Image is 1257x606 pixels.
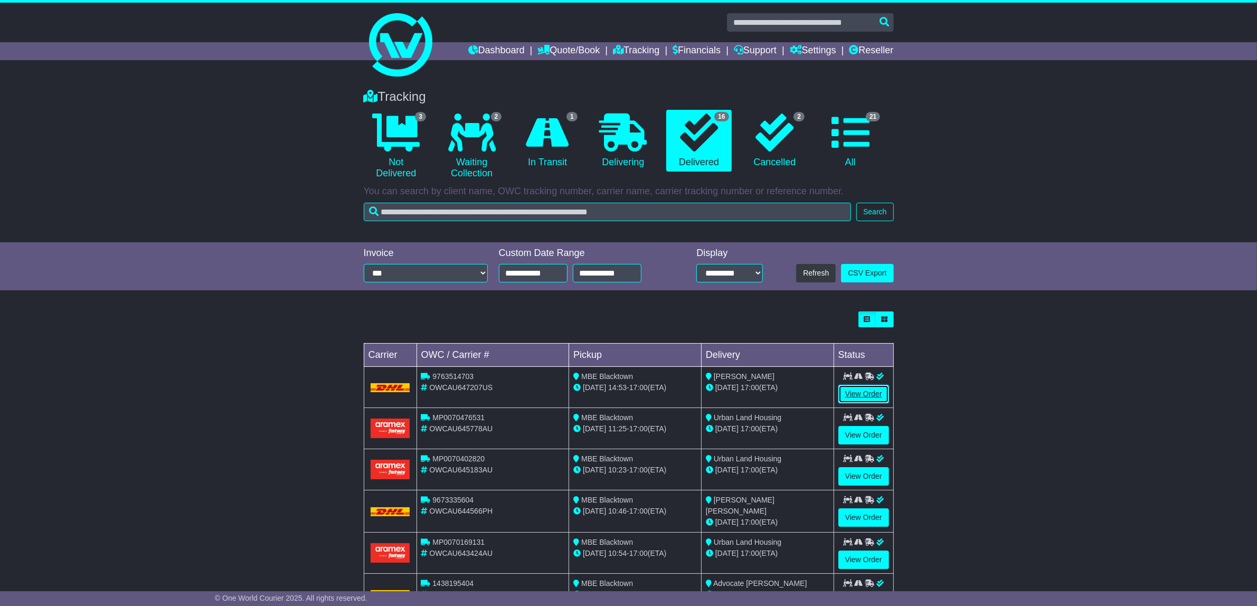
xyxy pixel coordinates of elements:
span: 14:53 [608,383,627,392]
span: 16 [714,112,729,121]
a: View Order [838,508,889,527]
a: 2 Cancelled [742,110,807,172]
a: View Order [838,426,889,444]
span: OWCAU645183AU [429,466,493,474]
span: MP0070476531 [432,413,485,422]
a: Dashboard [468,42,525,60]
a: Quote/Book [537,42,600,60]
span: 17:00 [629,466,648,474]
div: - (ETA) [573,548,697,559]
span: [DATE] [715,549,739,557]
img: Aramex.png [371,419,410,438]
div: Invoice [364,248,488,259]
td: OWC / Carrier # [417,344,569,367]
span: [DATE] [715,590,739,599]
button: Refresh [796,264,836,282]
span: 17:00 [741,383,759,392]
div: - (ETA) [573,382,697,393]
button: Search [856,203,893,221]
span: 1 [566,112,578,121]
img: Aramex.png [371,543,410,563]
span: MBE Blacktown [581,413,633,422]
span: 17:00 [741,466,759,474]
span: [PERSON_NAME] [714,372,774,381]
div: Custom Date Range [499,248,668,259]
span: 3 [415,112,426,121]
img: Aramex.png [371,460,410,479]
span: 17:00 [629,507,648,515]
a: Settings [790,42,836,60]
span: Urban Land Housing [714,454,781,463]
a: Financials [673,42,721,60]
div: (ETA) [706,423,829,434]
a: View Order [838,551,889,569]
div: (ETA) [706,517,829,528]
div: Tracking [358,89,899,105]
span: [DATE] [715,424,739,433]
p: You can search by client name, OWC tracking number, carrier name, carrier tracking number or refe... [364,186,894,197]
td: Pickup [569,344,702,367]
div: - (ETA) [573,423,697,434]
span: Advocate [PERSON_NAME] [713,579,807,588]
span: OWCAU645778AU [429,424,493,433]
span: 17:00 [741,590,759,599]
span: OWCAU647207US [429,383,493,392]
span: 2 [491,112,502,121]
span: 10:23 [608,466,627,474]
span: 9673335604 [432,496,474,504]
span: [DATE] [715,518,739,526]
td: Carrier [364,344,417,367]
span: [DATE] [715,383,739,392]
div: - (ETA) [573,506,697,517]
span: 17:00 [629,590,648,599]
span: OWCAU643424AU [429,549,493,557]
span: MBE Blacktown [581,372,633,381]
img: DHL.png [371,383,410,392]
span: [DATE] [583,590,606,599]
a: 1 In Transit [515,110,580,172]
span: 2 [793,112,805,121]
a: Reseller [849,42,893,60]
span: MBE Blacktown [581,579,633,588]
div: - (ETA) [573,589,697,600]
div: - (ETA) [573,465,697,476]
span: 17:00 [741,424,759,433]
span: [PERSON_NAME] [PERSON_NAME] [706,496,774,515]
span: MBE Blacktown [581,538,633,546]
span: 13:41 [608,590,627,599]
span: 17:00 [629,549,648,557]
span: 10:46 [608,507,627,515]
div: (ETA) [706,589,829,600]
div: (ETA) [706,465,829,476]
img: DHL.png [371,507,410,516]
span: OWCAU643006IN [429,590,489,599]
span: MP0070169131 [432,538,485,546]
span: © One World Courier 2025. All rights reserved. [215,594,367,602]
a: 16 Delivered [666,110,731,172]
span: MBE Blacktown [581,496,633,504]
span: 17:00 [629,383,648,392]
span: Urban Land Housing [714,538,781,546]
span: 10:54 [608,549,627,557]
span: MBE Blacktown [581,454,633,463]
div: (ETA) [706,382,829,393]
span: 17:00 [741,518,759,526]
td: Status [834,344,893,367]
a: Tracking [613,42,659,60]
a: CSV Export [841,264,893,282]
span: 17:00 [741,549,759,557]
span: 11:25 [608,424,627,433]
span: OWCAU644566PH [429,507,493,515]
span: 17:00 [629,424,648,433]
a: View Order [838,385,889,403]
td: Delivery [701,344,834,367]
span: 1438195404 [432,579,474,588]
div: Display [696,248,762,259]
span: [DATE] [583,424,606,433]
span: 9763514703 [432,372,474,381]
span: [DATE] [583,549,606,557]
span: Urban Land Housing [714,413,781,422]
span: [DATE] [583,466,606,474]
a: 2 Waiting Collection [439,110,504,183]
div: (ETA) [706,548,829,559]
